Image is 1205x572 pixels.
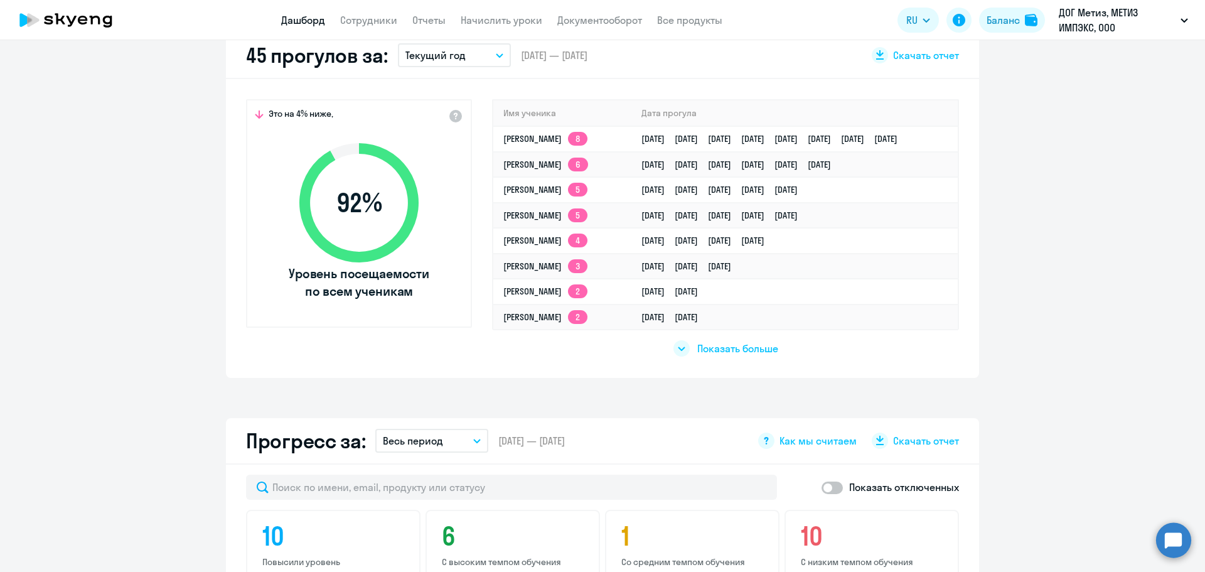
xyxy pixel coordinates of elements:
p: С высоким темпом обучения [442,556,587,568]
p: Текущий год [405,48,466,63]
button: RU [897,8,939,33]
p: Со средним темпом обучения [621,556,767,568]
h4: 6 [442,521,587,551]
a: Сотрудники [340,14,397,26]
a: [DATE][DATE][DATE][DATE][DATE] [641,210,808,221]
a: [DATE][DATE][DATE][DATE] [641,235,774,246]
a: Дашборд [281,14,325,26]
a: [DATE][DATE][DATE] [641,261,741,272]
img: balance [1025,14,1037,26]
p: Весь период [383,433,443,448]
a: Отчеты [412,14,446,26]
app-skyeng-badge: 2 [568,284,587,298]
a: [DATE][DATE] [641,286,708,297]
button: Балансbalance [979,8,1045,33]
app-skyeng-badge: 4 [568,234,587,247]
span: Как мы считаем [779,434,857,448]
p: Повысили уровень [262,556,408,568]
h4: 10 [801,521,946,551]
th: Имя ученика [493,100,631,126]
span: Показать больше [697,342,778,355]
span: Это на 4% ниже, [269,108,333,123]
app-skyeng-badge: 5 [568,183,587,197]
h2: Прогресс за: [246,428,365,453]
span: 92 % [287,188,431,218]
app-skyeng-badge: 8 [568,132,587,146]
a: Документооборот [557,14,642,26]
h4: 1 [621,521,767,551]
a: [PERSON_NAME]3 [503,261,587,272]
a: Начислить уроки [461,14,542,26]
a: [DATE][DATE][DATE][DATE][DATE] [641,184,808,195]
a: [DATE][DATE][DATE][DATE][DATE][DATE] [641,159,841,170]
button: Весь период [375,429,488,453]
span: [DATE] — [DATE] [498,434,565,448]
a: [PERSON_NAME]5 [503,184,587,195]
span: Скачать отчет [893,48,959,62]
h4: 10 [262,521,408,551]
p: Показать отключенных [849,480,959,495]
app-skyeng-badge: 3 [568,259,587,273]
app-skyeng-badge: 6 [568,158,588,171]
a: [PERSON_NAME]8 [503,133,587,144]
h2: 45 прогулов за: [246,43,388,68]
a: [PERSON_NAME]4 [503,235,587,246]
a: Все продукты [657,14,722,26]
a: [DATE][DATE][DATE][DATE][DATE][DATE][DATE][DATE] [641,133,908,144]
app-skyeng-badge: 2 [568,310,587,324]
p: С низким темпом обучения [801,556,946,568]
a: [PERSON_NAME]2 [503,311,587,323]
th: Дата прогула [631,100,958,126]
a: [PERSON_NAME]2 [503,286,587,297]
app-skyeng-badge: 5 [568,208,587,222]
input: Поиск по имени, email, продукту или статусу [246,475,777,500]
button: Текущий год [398,43,511,67]
span: Скачать отчет [893,434,959,448]
span: Уровень посещаемости по всем ученикам [287,265,431,300]
span: [DATE] — [DATE] [521,48,587,62]
a: [PERSON_NAME]6 [503,159,588,170]
a: [DATE][DATE] [641,311,708,323]
button: ДОГ Метиз, МЕТИЗ ИМПЭКС, ООО [1052,5,1194,35]
a: [PERSON_NAME]5 [503,210,587,221]
p: ДОГ Метиз, МЕТИЗ ИМПЭКС, ООО [1059,5,1176,35]
div: Баланс [987,13,1020,28]
span: RU [906,13,918,28]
